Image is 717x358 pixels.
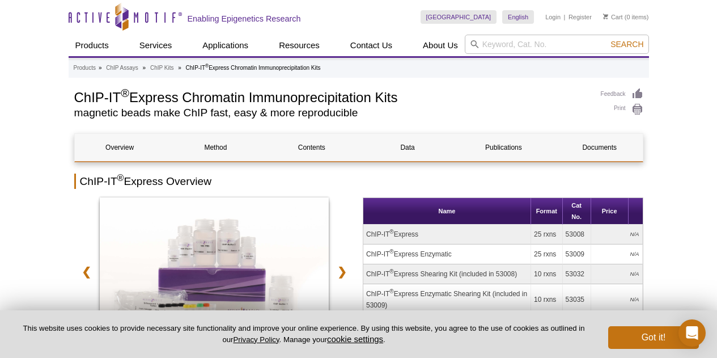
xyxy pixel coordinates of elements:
[363,225,531,245] td: ChIP-IT Express
[563,264,591,284] td: 53032
[591,284,643,315] td: N/A
[196,35,255,56] a: Applications
[74,88,589,105] h1: ChIP-IT Express Chromatin Immunoprecipitation Kits
[343,35,399,56] a: Contact Us
[74,63,96,73] a: Products
[18,323,589,345] p: This website uses cookies to provide necessary site functionality and improve your online experie...
[205,63,209,69] sup: ®
[591,225,643,245] td: N/A
[601,88,643,100] a: Feedback
[465,35,649,54] input: Keyword, Cat. No.
[74,174,643,189] h2: ChIP-IT Express Overview
[563,198,591,225] th: Cat No.
[389,249,393,255] sup: ®
[608,326,699,349] button: Got it!
[363,264,531,284] td: ChIP-IT Express Shearing Kit (included in 53008)
[502,10,534,24] a: English
[100,197,329,354] a: ChIP-IT Express Kit
[459,134,549,161] a: Publications
[591,245,643,264] td: N/A
[603,13,623,21] a: Cart
[266,134,357,161] a: Contents
[233,335,279,344] a: Privacy Policy
[133,35,179,56] a: Services
[607,39,647,49] button: Search
[117,173,124,183] sup: ®
[75,134,165,161] a: Overview
[363,245,531,264] td: ChIP-IT Express Enzymatic
[563,245,591,264] td: 53009
[389,229,393,235] sup: ®
[330,259,354,285] a: ❯
[362,134,452,161] a: Data
[564,10,566,24] li: |
[531,225,563,245] td: 25 rxns
[188,14,301,24] h2: Enabling Epigenetics Research
[327,334,383,344] button: cookie settings
[171,134,261,161] a: Method
[389,288,393,294] sup: ®
[363,198,531,225] th: Name
[610,40,643,49] span: Search
[74,259,99,285] a: ❮
[416,35,465,56] a: About Us
[421,10,497,24] a: [GEOGRAPHIC_DATA]
[678,319,706,347] div: Open Intercom Messenger
[143,65,146,71] li: »
[389,268,393,275] sup: ®
[121,87,129,99] sup: ®
[531,245,563,264] td: 25 rxns
[603,14,608,19] img: Your Cart
[531,198,563,225] th: Format
[99,65,102,71] li: »
[150,63,174,73] a: ChIP Kits
[186,65,321,71] li: ChIP-IT Express Chromatin Immunoprecipitation Kits
[272,35,326,56] a: Resources
[363,284,531,315] td: ChIP-IT Express Enzymatic Shearing Kit (included in 53009)
[74,108,589,118] h2: magnetic beads make ChIP fast, easy & more reproducible
[563,225,591,245] td: 53008
[531,264,563,284] td: 10 rxns
[531,284,563,315] td: 10 rxns
[106,63,138,73] a: ChIP Assays
[178,65,181,71] li: »
[603,10,649,24] li: (0 items)
[601,103,643,116] a: Print
[568,13,592,21] a: Register
[591,198,629,225] th: Price
[591,264,643,284] td: N/A
[545,13,561,21] a: Login
[100,197,329,351] img: ChIP-IT Express Kit
[554,134,644,161] a: Documents
[69,35,116,56] a: Products
[563,284,591,315] td: 53035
